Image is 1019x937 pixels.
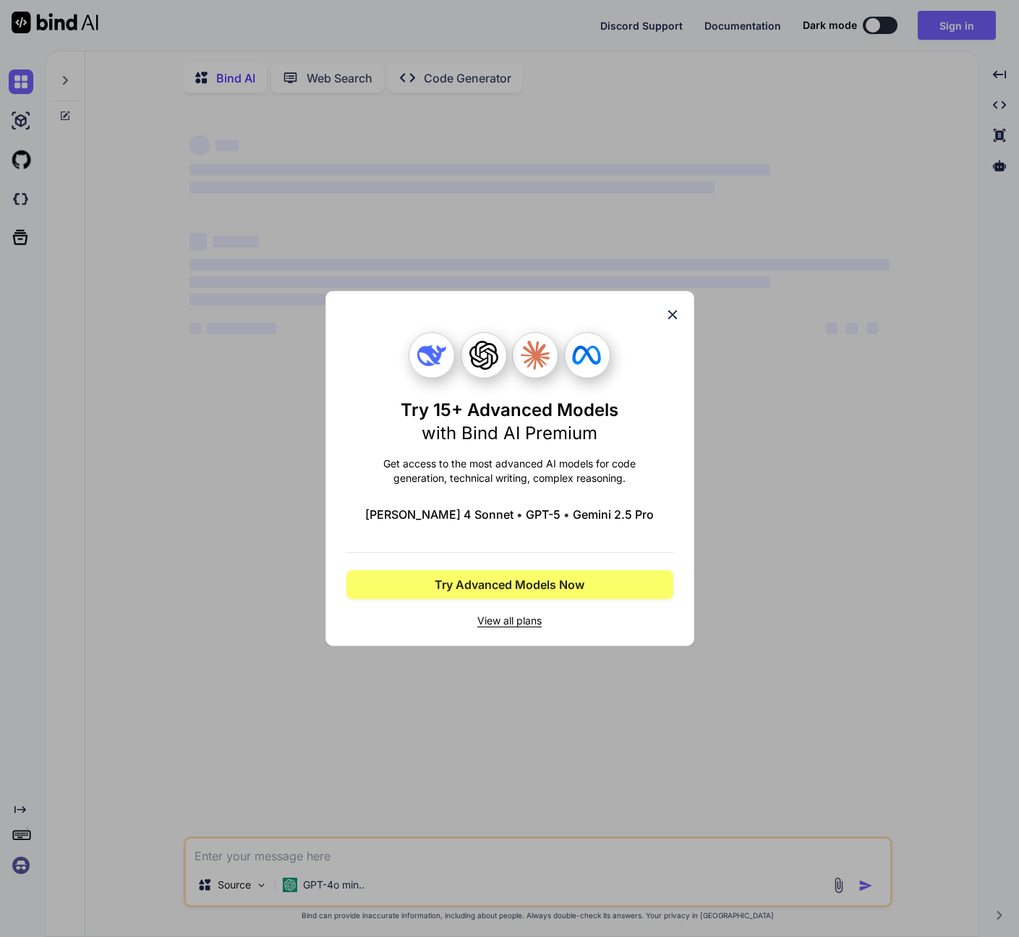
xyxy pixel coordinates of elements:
img: Deepseek [417,341,446,370]
p: Get access to the most advanced AI models for code generation, technical writing, complex reasoning. [346,457,673,486]
span: Try Advanced Models Now [435,576,584,593]
span: Gemini 2.5 Pro [573,506,654,523]
h1: Try 15+ Advanced Models [401,399,618,445]
span: • [516,506,523,523]
span: with Bind AI Premium [422,423,597,444]
span: • [563,506,570,523]
button: Try Advanced Models Now [346,570,673,599]
span: GPT-5 [526,506,560,523]
span: View all plans [346,614,673,628]
span: [PERSON_NAME] 4 Sonnet [365,506,513,523]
